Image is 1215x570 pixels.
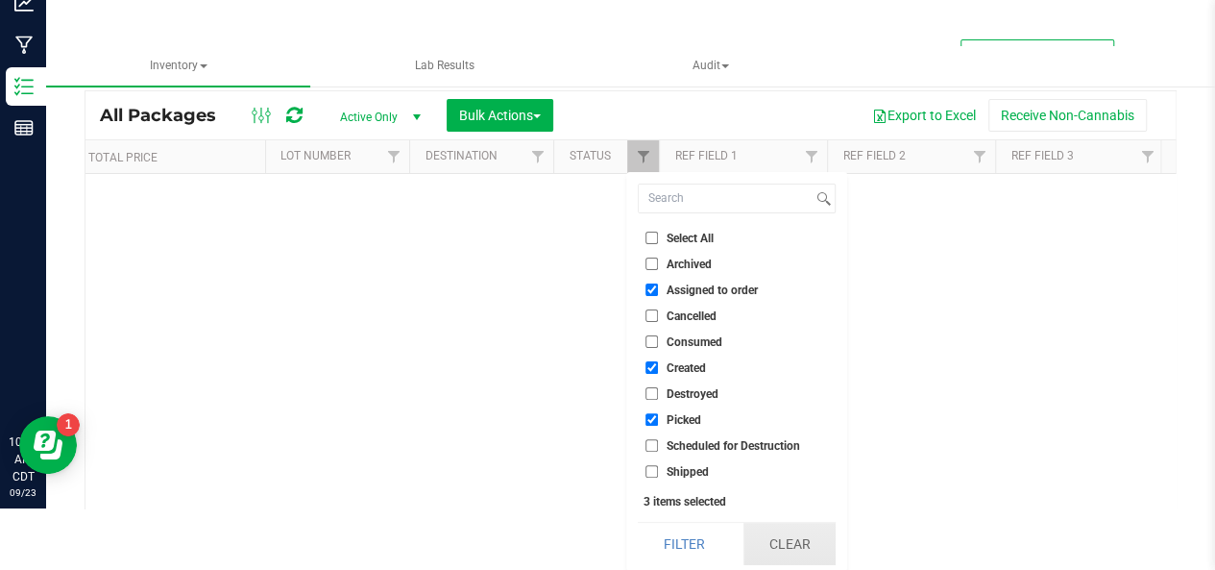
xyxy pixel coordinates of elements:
p: 09/23 [9,485,37,500]
a: Lab Results [312,46,576,87]
a: Status [569,149,610,162]
span: Created [667,362,706,374]
input: Archived [645,258,658,270]
div: 3 items selected [644,495,830,508]
a: Filter [627,140,659,173]
input: Picked [645,413,658,426]
input: Created [645,361,658,374]
a: Inventory [46,46,310,87]
inline-svg: Manufacturing [14,36,34,55]
input: Shipped [645,465,658,478]
a: Filter [522,140,553,173]
a: Filter [1131,140,1163,173]
input: Scheduled for Destruction [645,439,658,452]
a: Lot Number [280,149,350,162]
span: Picked [667,414,701,426]
button: Bulk Actions [447,99,553,132]
input: Assigned to order [645,284,658,296]
iframe: Resource center [19,416,77,474]
iframe: Resource center unread badge [57,413,80,436]
a: Filter [963,140,995,173]
button: Clear [743,523,836,565]
span: Audit [579,47,841,86]
input: Search [639,185,813,212]
a: Filter [377,140,409,173]
a: Ref Field 3 [1010,149,1073,162]
span: All Packages [100,105,235,126]
span: Consumed [667,336,722,348]
input: Destroyed [645,387,658,400]
inline-svg: Reports [14,118,34,137]
span: Assigned to order [667,285,758,296]
span: Scheduled for Destruction [667,440,800,452]
span: Select All [667,233,714,244]
span: Archived [667,259,712,270]
a: Ref Field 1 [674,149,737,162]
span: Destroyed [667,388,718,400]
a: Audit [578,46,842,87]
p: 10:33 AM CDT [9,434,37,485]
span: Shipped [667,466,709,478]
inline-svg: Inventory [14,77,34,96]
input: Consumed [645,335,658,348]
input: Cancelled [645,310,658,322]
span: Cancelled [667,310,717,322]
input: Select All [645,232,658,244]
a: Ref Field 2 [842,149,905,162]
span: Bulk Actions [459,108,541,123]
a: Destination [425,149,497,162]
a: Total Price [88,151,158,164]
button: Receive Non-Cannabis [988,99,1147,132]
button: Filter [638,523,730,565]
button: Sync METRC Packages [960,39,1114,74]
span: Lab Results [389,58,500,74]
button: Export to Excel [860,99,988,132]
a: Filter [795,140,827,173]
